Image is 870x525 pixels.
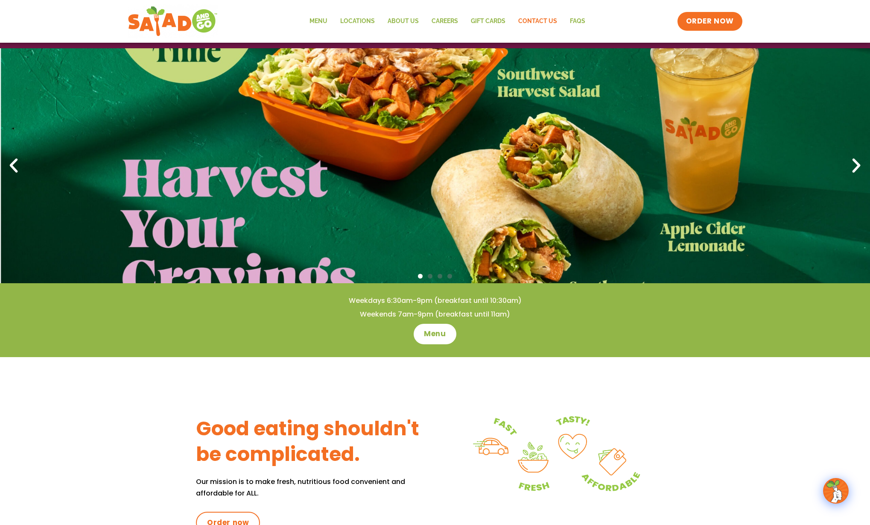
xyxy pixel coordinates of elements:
[4,156,23,175] div: Previous slide
[303,12,592,31] nav: Menu
[418,274,423,279] span: Go to slide 1
[428,274,432,279] span: Go to slide 2
[824,479,848,503] img: wpChatIcon
[847,156,866,175] div: Next slide
[464,12,512,31] a: GIFT CARDS
[677,12,742,31] a: ORDER NOW
[196,476,435,499] p: Our mission is to make fresh, nutritious food convenient and affordable for ALL.
[334,12,381,31] a: Locations
[196,416,435,467] h3: Good eating shouldn't be complicated.
[17,296,853,305] h4: Weekdays 6:30am-9pm (breakfast until 10:30am)
[686,16,734,26] span: ORDER NOW
[128,4,218,38] img: new-SAG-logo-768×292
[424,329,446,339] span: Menu
[512,12,563,31] a: Contact Us
[414,324,456,344] a: Menu
[447,274,452,279] span: Go to slide 4
[381,12,425,31] a: About Us
[563,12,592,31] a: FAQs
[17,310,853,319] h4: Weekends 7am-9pm (breakfast until 11am)
[438,274,442,279] span: Go to slide 3
[425,12,464,31] a: Careers
[303,12,334,31] a: Menu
